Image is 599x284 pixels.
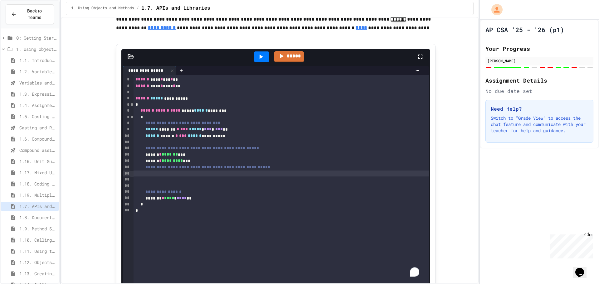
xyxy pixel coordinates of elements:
div: Chat with us now!Close [2,2,43,40]
div: My Account [485,2,504,17]
span: 1.8. Documentation with Comments and Preconditions [19,214,56,221]
div: No due date set [485,87,593,95]
span: 1.3. Expressions and Output [New] [19,91,56,97]
span: 1.11. Using the Math Class [19,248,56,254]
span: Back to Teams [20,8,49,21]
span: 1.7. APIs and Libraries [19,203,56,209]
button: Back to Teams [6,4,54,24]
h2: Assignment Details [485,76,593,85]
span: 1.1. Introduction to Algorithms, Programming, and Compilers [19,57,56,64]
span: 1.2. Variables and Data Types [19,68,56,75]
h1: AP CSA '25 - '26 (p1) [485,25,564,34]
span: Casting and Ranges of variables - Quiz [19,124,56,131]
span: 1.12. Objects - Instances of Classes [19,259,56,266]
div: [PERSON_NAME] [487,58,592,64]
span: 1.10. Calling Class Methods [19,237,56,243]
span: 1.7. APIs and Libraries [141,5,210,12]
span: 1.18. Coding Practice 1a (1.1-1.6) [19,181,56,187]
span: / [137,6,139,11]
span: 1. Using Objects and Methods [71,6,134,11]
span: 1.13. Creating and Initializing Objects: Constructors [19,270,56,277]
iframe: chat widget [547,232,593,258]
span: 1.9. Method Signatures [19,225,56,232]
h2: Your Progress [485,44,593,53]
span: 1. Using Objects and Methods [16,46,56,52]
span: 1.5. Casting and Ranges of Values [19,113,56,120]
span: 1.4. Assignment and Input [19,102,56,108]
span: 1.6. Compound Assignment Operators [19,136,56,142]
p: Switch to "Grade View" to access the chat feature and communicate with your teacher for help and ... [491,115,588,134]
span: Variables and Data Types - Quiz [19,79,56,86]
span: Compound assignment operators - Quiz [19,147,56,153]
span: 1.16. Unit Summary 1a (1.1-1.6) [19,158,56,165]
iframe: chat widget [573,259,593,278]
span: 1.17. Mixed Up Code Practice 1.1-1.6 [19,169,56,176]
span: 0: Getting Started [16,35,56,41]
span: 1.19. Multiple Choice Exercises for Unit 1a (1.1-1.6) [19,192,56,198]
h3: Need Help? [491,105,588,113]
